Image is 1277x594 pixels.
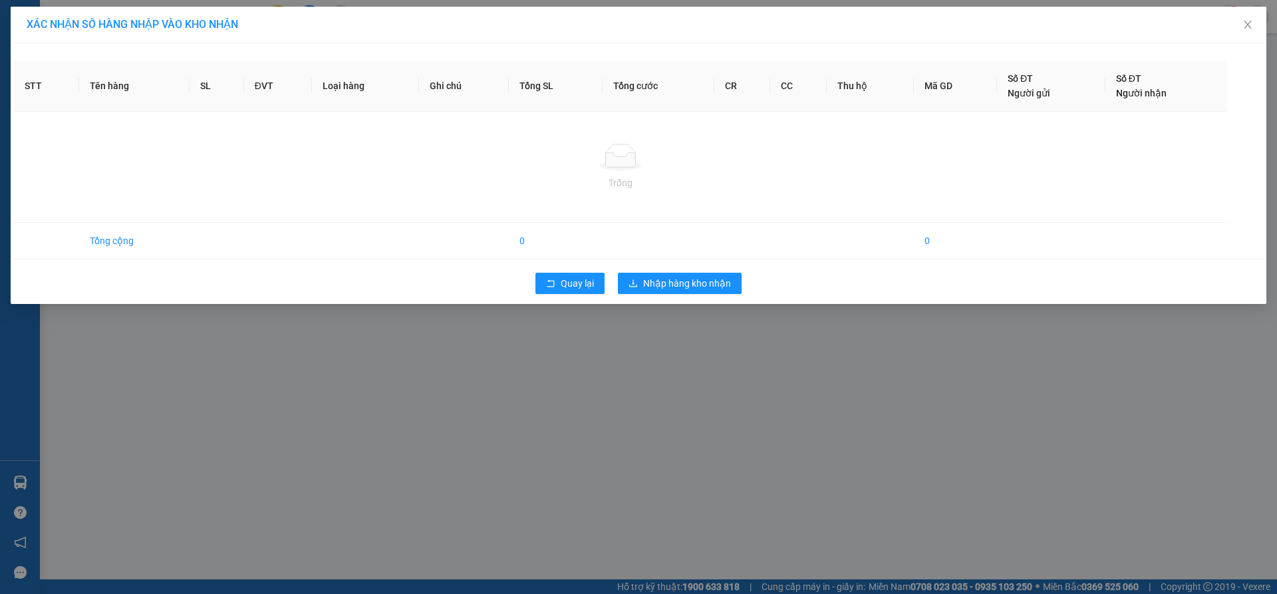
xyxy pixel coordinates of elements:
[618,273,742,294] button: downloadNhập hàng kho nhận
[419,61,509,112] th: Ghi chú
[827,61,913,112] th: Thu hộ
[603,61,714,112] th: Tổng cước
[25,176,1216,190] div: Trống
[1116,88,1167,98] span: Người nhận
[244,61,312,112] th: ĐVT
[509,61,603,112] th: Tổng SL
[190,61,243,112] th: SL
[312,61,419,112] th: Loại hàng
[770,61,827,112] th: CC
[14,61,79,112] th: STT
[914,61,997,112] th: Mã GD
[643,276,731,291] span: Nhập hàng kho nhận
[546,279,555,289] span: rollback
[629,279,638,289] span: download
[509,223,603,259] td: 0
[535,273,605,294] button: rollbackQuay lại
[714,61,771,112] th: CR
[561,276,594,291] span: Quay lại
[1116,73,1141,84] span: Số ĐT
[1229,7,1266,44] button: Close
[914,223,997,259] td: 0
[79,61,190,112] th: Tên hàng
[1008,73,1033,84] span: Số ĐT
[79,223,190,259] td: Tổng cộng
[27,18,238,31] span: XÁC NHẬN SỐ HÀNG NHẬP VÀO KHO NHẬN
[1008,88,1050,98] span: Người gửi
[1242,19,1253,30] span: close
